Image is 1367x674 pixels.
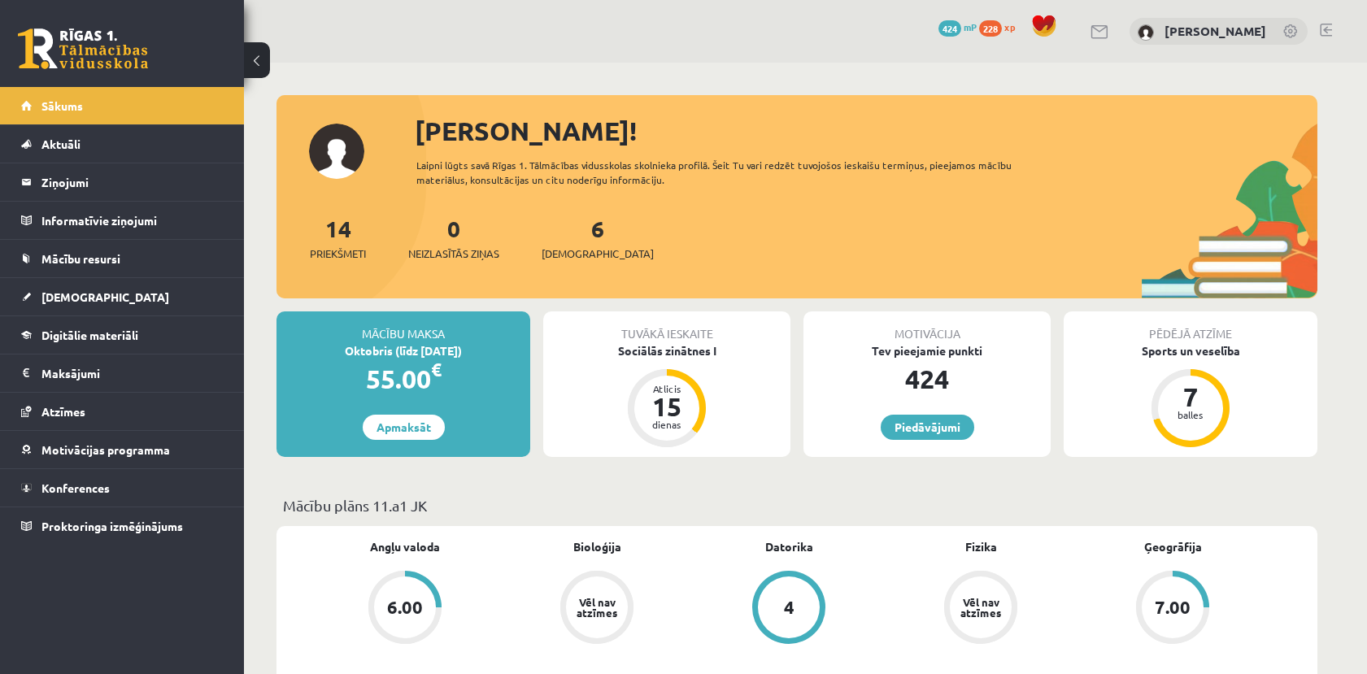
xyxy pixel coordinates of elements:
a: Fizika [965,538,997,555]
div: Pēdējā atzīme [1064,311,1317,342]
img: Laura Kokorēviča [1138,24,1154,41]
a: Vēl nav atzīmes [501,571,693,647]
span: 424 [938,20,961,37]
legend: Maksājumi [41,354,224,392]
a: [PERSON_NAME] [1165,23,1266,39]
a: 6[DEMOGRAPHIC_DATA] [542,214,654,262]
a: Apmaksāt [363,415,445,440]
a: Sākums [21,87,224,124]
a: Mācību resursi [21,240,224,277]
a: Ziņojumi [21,163,224,201]
a: Vēl nav atzīmes [885,571,1077,647]
div: 55.00 [276,359,530,398]
span: 228 [979,20,1002,37]
div: Tuvākā ieskaite [543,311,790,342]
a: 14Priekšmeti [310,214,366,262]
div: Vēl nav atzīmes [574,597,620,618]
a: Bioloģija [573,538,621,555]
span: mP [964,20,977,33]
a: [DEMOGRAPHIC_DATA] [21,278,224,315]
span: Konferences [41,480,110,495]
span: Mācību resursi [41,251,120,266]
div: Sociālās zinātnes I [543,342,790,359]
a: Proktoringa izmēģinājums [21,507,224,545]
div: 7 [1166,384,1215,410]
span: Aktuāli [41,137,81,151]
div: 424 [803,359,1051,398]
legend: Informatīvie ziņojumi [41,202,224,239]
a: Datorika [765,538,813,555]
a: Aktuāli [21,125,224,163]
p: Mācību plāns 11.a1 JK [283,494,1311,516]
div: Sports un veselība [1064,342,1317,359]
a: Angļu valoda [370,538,440,555]
span: Priekšmeti [310,246,366,262]
a: Informatīvie ziņojumi [21,202,224,239]
div: 15 [642,394,691,420]
a: Sociālās zinātnes I Atlicis 15 dienas [543,342,790,450]
span: Digitālie materiāli [41,328,138,342]
div: dienas [642,420,691,429]
a: Maksājumi [21,354,224,392]
div: 7.00 [1155,598,1191,616]
span: € [431,358,442,381]
div: Mācību maksa [276,311,530,342]
a: Atzīmes [21,393,224,430]
a: 7.00 [1077,571,1269,647]
a: 228 xp [979,20,1023,33]
a: Konferences [21,469,224,507]
span: [DEMOGRAPHIC_DATA] [41,289,169,304]
a: Motivācijas programma [21,431,224,468]
a: Piedāvājumi [881,415,974,440]
a: Rīgas 1. Tālmācības vidusskola [18,28,148,69]
legend: Ziņojumi [41,163,224,201]
div: Oktobris (līdz [DATE]) [276,342,530,359]
div: [PERSON_NAME]! [415,111,1317,150]
div: Atlicis [642,384,691,394]
span: Atzīmes [41,404,85,419]
span: xp [1004,20,1015,33]
div: balles [1166,410,1215,420]
div: Tev pieejamie punkti [803,342,1051,359]
div: Vēl nav atzīmes [958,597,1003,618]
span: [DEMOGRAPHIC_DATA] [542,246,654,262]
a: 4 [693,571,885,647]
a: 6.00 [309,571,501,647]
div: Motivācija [803,311,1051,342]
a: Sports un veselība 7 balles [1064,342,1317,450]
a: Digitālie materiāli [21,316,224,354]
a: Ģeogrāfija [1144,538,1202,555]
a: 0Neizlasītās ziņas [408,214,499,262]
span: Neizlasītās ziņas [408,246,499,262]
span: Proktoringa izmēģinājums [41,519,183,533]
span: Motivācijas programma [41,442,170,457]
a: 424 mP [938,20,977,33]
div: 6.00 [387,598,423,616]
div: 4 [784,598,795,616]
span: Sākums [41,98,83,113]
div: Laipni lūgts savā Rīgas 1. Tālmācības vidusskolas skolnieka profilā. Šeit Tu vari redzēt tuvojošo... [416,158,1041,187]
